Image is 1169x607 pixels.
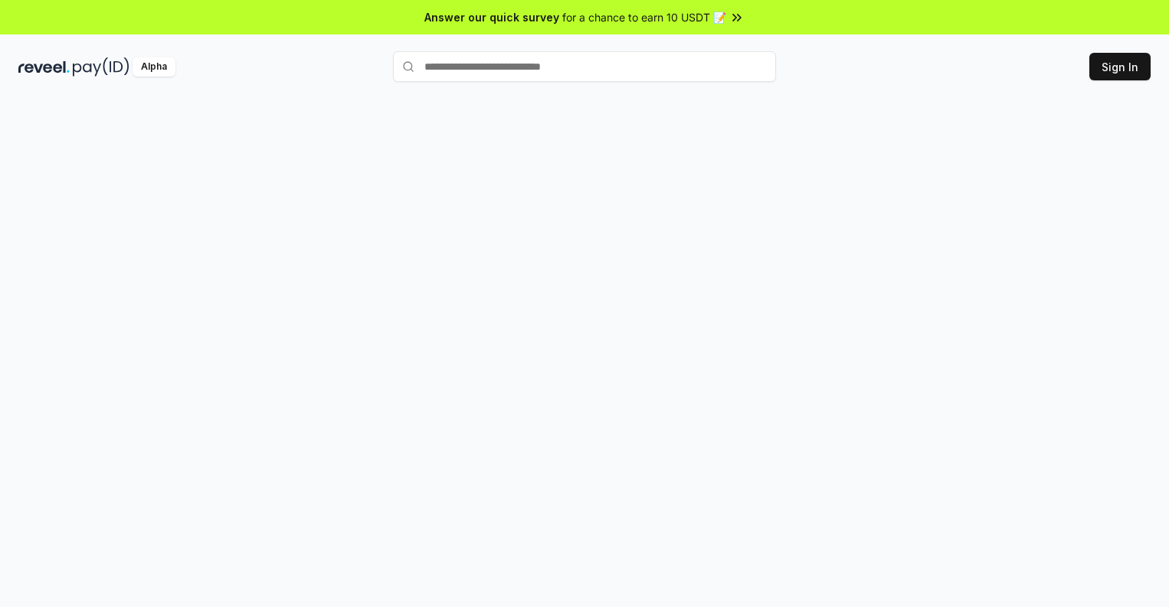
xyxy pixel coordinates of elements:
[18,57,70,77] img: reveel_dark
[1089,53,1151,80] button: Sign In
[562,9,726,25] span: for a chance to earn 10 USDT 📝
[73,57,129,77] img: pay_id
[424,9,559,25] span: Answer our quick survey
[133,57,175,77] div: Alpha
